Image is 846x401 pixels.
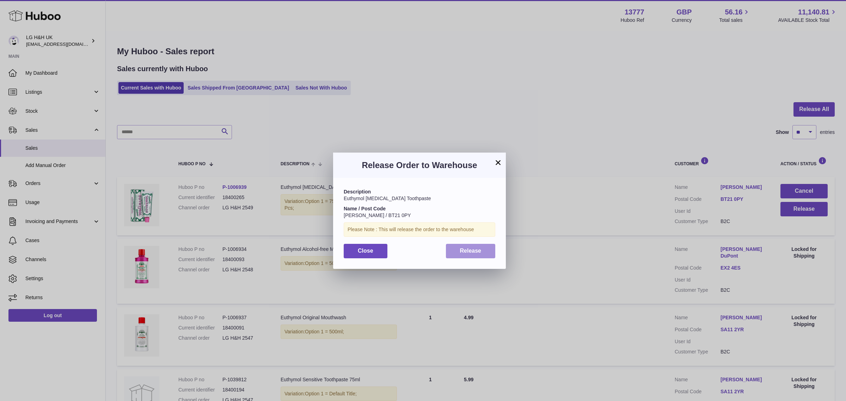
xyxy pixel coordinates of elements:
span: Release [460,248,482,254]
span: Euthymol [MEDICAL_DATA] Toothpaste [344,196,431,201]
button: Release [446,244,496,258]
button: × [494,158,502,167]
span: [PERSON_NAME] / BT21 0PY [344,212,411,218]
strong: Name / Post Code [344,206,386,211]
strong: Description [344,189,371,195]
div: Please Note : This will release the order to the warehouse [344,222,495,237]
h3: Release Order to Warehouse [344,160,495,171]
button: Close [344,244,387,258]
span: Close [358,248,373,254]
